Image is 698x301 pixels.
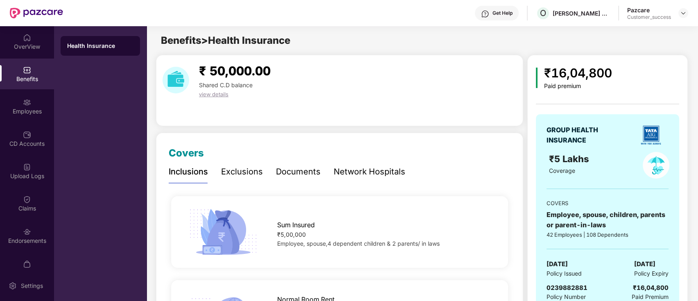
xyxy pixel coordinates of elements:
[540,8,546,18] span: O
[643,152,669,179] img: policyIcon
[547,231,669,239] div: 42 Employees | 108 Dependents
[23,66,31,74] img: svg+xml;base64,PHN2ZyBpZD0iQmVuZWZpdHMiIHhtbG5zPSJodHRwOi8vd3d3LnczLm9yZy8yMDAwL3N2ZyIgd2lkdGg9Ij...
[544,63,612,83] div: ₹16,04,800
[23,34,31,42] img: svg+xml;base64,PHN2ZyBpZD0iSG9tZSIgeG1sbnM9Imh0dHA6Ly93d3cudzMub3JnLzIwMDAvc3ZnIiB3aWR0aD0iMjAiIG...
[221,165,263,178] div: Exclusions
[169,147,204,159] span: Covers
[481,10,489,18] img: svg+xml;base64,PHN2ZyBpZD0iSGVscC0zMngzMiIgeG1sbnM9Imh0dHA6Ly93d3cudzMub3JnLzIwMDAvc3ZnIiB3aWR0aD...
[637,121,665,149] img: insurerLogo
[547,284,587,292] span: 0239882881
[553,9,610,17] div: [PERSON_NAME] GLOBAL INVESTMENT PLATFORM PRIVATE LIMITED
[492,10,513,16] div: Get Help
[547,259,568,269] span: [DATE]
[10,8,63,18] img: New Pazcare Logo
[161,34,290,46] span: Benefits > Health Insurance
[276,165,321,178] div: Documents
[67,42,133,50] div: Health Insurance
[633,283,669,293] div: ₹16,04,800
[163,67,189,93] img: download
[199,63,271,78] span: ₹ 50,000.00
[549,154,592,164] span: ₹5 Lakhs
[680,10,687,16] img: svg+xml;base64,PHN2ZyBpZD0iRHJvcGRvd24tMzJ4MzIiIHhtbG5zPSJodHRwOi8vd3d3LnczLm9yZy8yMDAwL3N2ZyIgd2...
[547,210,669,230] div: Employee, spouse, children, parents or parent-in-laws
[547,199,669,207] div: COVERS
[23,195,31,204] img: svg+xml;base64,PHN2ZyBpZD0iQ2xhaW0iIHhtbG5zPSJodHRwOi8vd3d3LnczLm9yZy8yMDAwL3N2ZyIgd2lkdGg9IjIwIi...
[23,98,31,106] img: svg+xml;base64,PHN2ZyBpZD0iRW1wbG95ZWVzIiB4bWxucz0iaHR0cDovL3d3dy53My5vcmcvMjAwMC9zdmciIHdpZHRoPS...
[199,91,228,97] span: view details
[334,165,405,178] div: Network Hospitals
[169,165,208,178] div: Inclusions
[544,83,612,90] div: Paid premium
[18,282,45,290] div: Settings
[536,68,538,88] img: icon
[277,220,315,230] span: Sum Insured
[547,125,618,145] div: GROUP HEALTH INSURANCE
[547,269,582,278] span: Policy Issued
[277,240,440,247] span: Employee, spouse,4 dependent children & 2 parents/ in laws
[627,6,671,14] div: Pazcare
[634,259,655,269] span: [DATE]
[277,230,493,239] div: ₹5,00,000
[9,282,17,290] img: svg+xml;base64,PHN2ZyBpZD0iU2V0dGluZy0yMHgyMCIgeG1sbnM9Imh0dHA6Ly93d3cudzMub3JnLzIwMDAvc3ZnIiB3aW...
[199,81,253,88] span: Shared C.D balance
[549,167,575,174] span: Coverage
[23,131,31,139] img: svg+xml;base64,PHN2ZyBpZD0iQ0RfQWNjb3VudHMiIGRhdGEtbmFtZT0iQ0QgQWNjb3VudHMiIHhtbG5zPSJodHRwOi8vd3...
[23,260,31,268] img: svg+xml;base64,PHN2ZyBpZD0iTXlfT3JkZXJzIiBkYXRhLW5hbWU9Ik15IE9yZGVycyIgeG1sbnM9Imh0dHA6Ly93d3cudz...
[547,293,586,300] span: Policy Number
[634,269,669,278] span: Policy Expiry
[186,206,260,258] img: icon
[627,14,671,20] div: Customer_success
[23,163,31,171] img: svg+xml;base64,PHN2ZyBpZD0iVXBsb2FkX0xvZ3MiIGRhdGEtbmFtZT0iVXBsb2FkIExvZ3MiIHhtbG5zPSJodHRwOi8vd3...
[23,228,31,236] img: svg+xml;base64,PHN2ZyBpZD0iRW5kb3JzZW1lbnRzIiB4bWxucz0iaHR0cDovL3d3dy53My5vcmcvMjAwMC9zdmciIHdpZH...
